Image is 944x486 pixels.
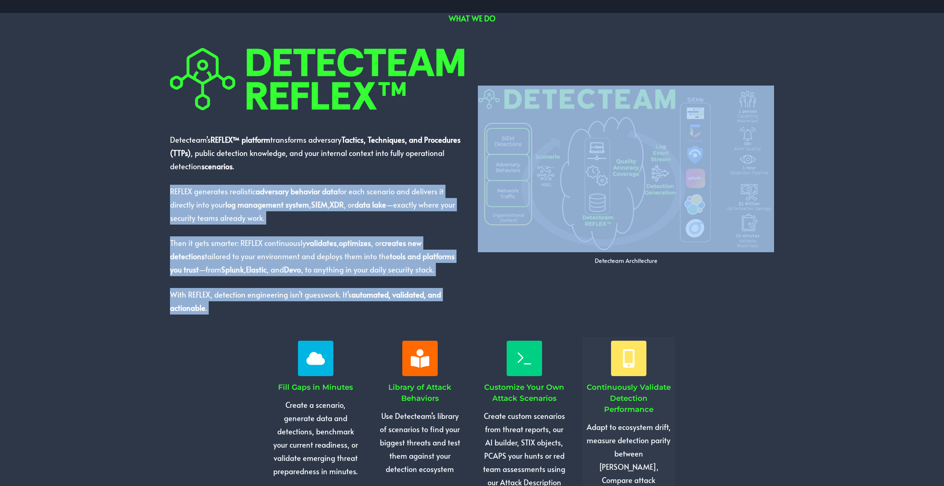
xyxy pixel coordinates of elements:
[482,382,567,404] h3: Customize Your Own Attack Scenarios
[94,13,850,24] h2: WHAT WE DO
[339,238,371,248] strong: optimizes
[273,398,358,478] p: Create a scenario, generate data and detections, benchmark your current readiness, or validate em...
[586,382,671,415] h3: Continuously Validate Detection Performance
[311,199,327,210] strong: SIEM
[330,199,344,210] strong: XDR
[221,264,244,275] strong: Splunk
[170,135,461,158] strong: Tactics, Techniques, and Procedures (TTPs)
[170,236,466,276] p: Then it gets smarter: REFLEX continuously , , or tailored to your environment and deploys them in...
[170,289,441,313] strong: automated, validated, and actionable
[170,238,421,261] strong: creates new detections
[273,382,358,393] h3: Fill Gaps in Minutes
[256,186,338,197] strong: adversary behavior data
[377,409,462,476] p: Use Detecteam’s library of scenarios to find your biggest threats and test them against your dete...
[284,264,301,275] strong: Devo
[211,135,270,145] strong: REFLEX™ platform
[306,238,337,248] strong: validates
[246,264,267,275] strong: Elastic
[201,161,233,171] strong: scenarios
[354,199,386,210] strong: data lake
[170,133,466,173] p: Detecteam’s transforms adversary , public detection knowledge, and your internal context into ful...
[478,255,774,266] figcaption: Detecteam Architecture
[170,185,466,225] p: REFLEX generates realistic for each scenario and delivers it directly into your , , , or —exactly...
[377,382,462,404] h3: Library of Attack Behaviors
[478,86,774,252] img: Detecteam Data Flow
[170,288,466,315] p: With REFLEX, detection engineering isn’t guesswork. It’s .
[225,199,309,210] strong: log management system
[170,251,455,275] strong: tools and platforms you trust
